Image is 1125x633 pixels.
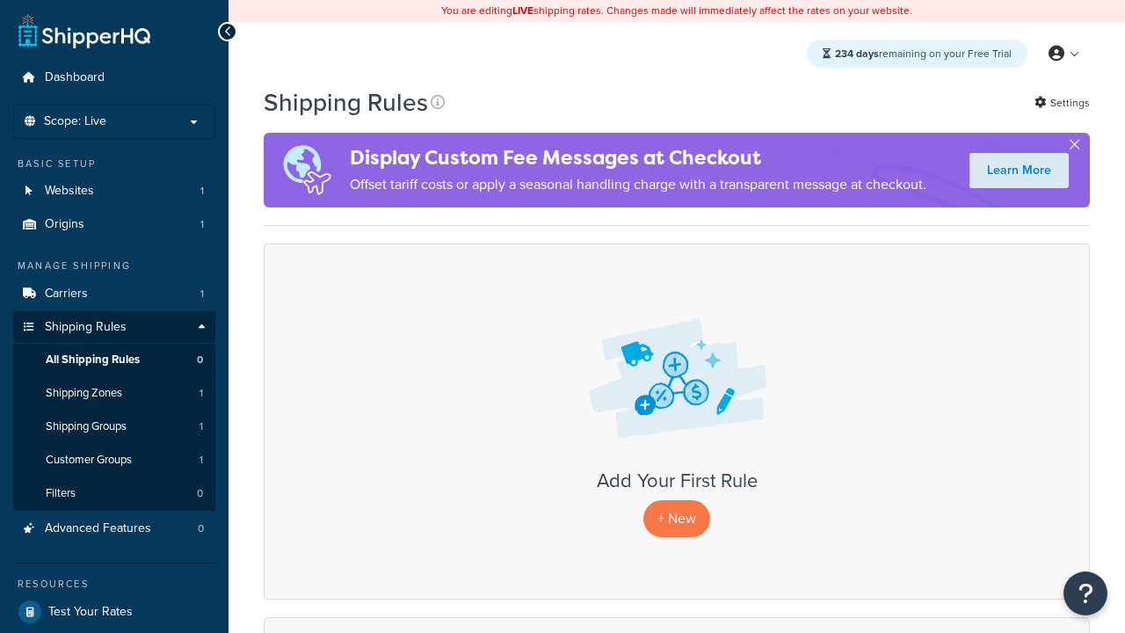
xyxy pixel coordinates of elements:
[13,377,215,410] a: Shipping Zones 1
[13,344,215,376] a: All Shipping Rules 0
[13,278,215,310] a: Carriers 1
[13,344,215,376] li: All Shipping Rules
[13,444,215,477] a: Customer Groups 1
[13,577,215,592] div: Resources
[200,453,203,468] span: 1
[45,320,127,335] span: Shipping Rules
[45,217,84,232] span: Origins
[45,521,151,536] span: Advanced Features
[350,143,926,172] h4: Display Custom Fee Messages at Checkout
[13,175,215,207] li: Websites
[46,453,132,468] span: Customer Groups
[13,175,215,207] a: Websites 1
[1063,571,1107,615] button: Open Resource Center
[13,208,215,241] a: Origins 1
[197,486,203,501] span: 0
[282,470,1071,491] h3: Add Your First Rule
[45,70,105,85] span: Dashboard
[198,521,204,536] span: 0
[13,411,215,443] li: Shipping Groups
[13,444,215,477] li: Customer Groups
[13,513,215,545] li: Advanced Features
[13,596,215,628] a: Test Your Rates
[46,486,76,501] span: Filters
[46,419,127,434] span: Shipping Groups
[13,311,215,512] li: Shipping Rules
[835,46,879,62] strong: 234 days
[45,287,88,302] span: Carriers
[13,477,215,510] a: Filters 0
[643,500,710,536] p: + New
[969,153,1069,188] a: Learn More
[45,184,94,199] span: Websites
[200,217,204,232] span: 1
[350,172,926,197] p: Offset tariff costs or apply a seasonal handling charge with a transparent message at checkout.
[13,258,215,273] div: Manage Shipping
[807,40,1027,68] div: remaining on your Free Trial
[44,114,106,129] span: Scope: Live
[512,3,533,18] b: LIVE
[197,353,203,367] span: 0
[200,287,204,302] span: 1
[13,477,215,510] li: Filters
[13,513,215,545] a: Advanced Features 0
[46,386,122,401] span: Shipping Zones
[13,278,215,310] li: Carriers
[200,419,203,434] span: 1
[13,377,215,410] li: Shipping Zones
[46,353,140,367] span: All Shipping Rules
[13,62,215,94] a: Dashboard
[13,156,215,171] div: Basic Setup
[13,411,215,443] a: Shipping Groups 1
[18,13,150,48] a: ShipperHQ Home
[200,386,203,401] span: 1
[264,133,350,207] img: duties-banner-06bc72dcb5fe05cb3f9472aba00be2ae8eb53ab6f0d8bb03d382ba314ac3c341.png
[13,208,215,241] li: Origins
[48,605,133,620] span: Test Your Rates
[264,85,428,120] h1: Shipping Rules
[13,311,215,344] a: Shipping Rules
[200,184,204,199] span: 1
[1034,91,1090,115] a: Settings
